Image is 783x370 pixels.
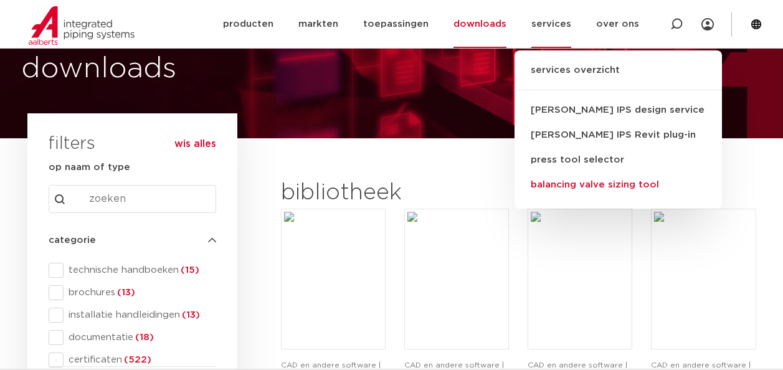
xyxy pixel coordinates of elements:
[115,288,135,297] span: (13)
[64,331,216,344] span: documentatie
[21,49,386,89] h1: downloads
[654,212,752,346] img: Download-Placeholder-1.png
[515,123,722,148] a: [PERSON_NAME] IPS Revit plug-in
[515,173,722,197] a: balancing valve sizing tool
[174,138,216,150] button: wis alles
[49,285,216,300] div: brochures(13)
[281,178,503,208] h2: bibliotheek
[515,148,722,173] a: press tool selector
[531,212,629,346] img: Download-Placeholder-1.png
[49,233,216,248] h4: categorie
[515,98,722,123] a: [PERSON_NAME] IPS design service
[122,355,151,364] span: (522)
[407,212,506,346] img: Download-Placeholder-1.png
[133,333,154,342] span: (18)
[284,212,382,346] img: Download-Placeholder-1.png
[179,265,199,275] span: (15)
[49,308,216,323] div: installatie handleidingen(13)
[49,263,216,278] div: technische handboeken(15)
[49,353,216,368] div: certificaten(522)
[180,310,200,320] span: (13)
[64,354,216,366] span: certificaten
[64,309,216,321] span: installatie handleidingen
[49,330,216,345] div: documentatie(18)
[64,264,216,277] span: technische handboeken
[515,63,722,90] a: services overzicht
[49,163,130,172] strong: op naam of type
[49,130,95,159] h3: filters
[64,287,216,299] span: brochures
